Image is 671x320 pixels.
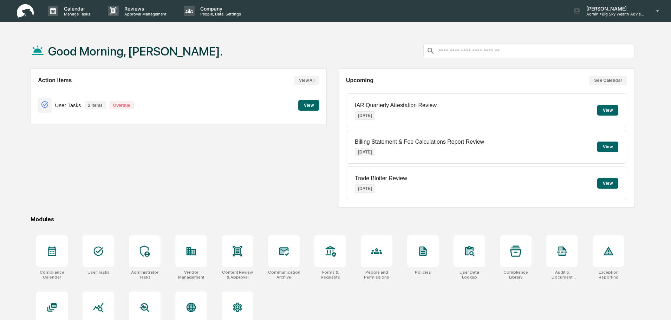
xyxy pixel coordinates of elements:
[268,270,300,280] div: Communications Archive
[48,44,223,58] h1: Good Morning, [PERSON_NAME].
[31,216,634,223] div: Modules
[58,12,94,17] p: Manage Tasks
[38,77,72,84] h2: Action Items
[58,6,94,12] p: Calendar
[355,175,407,182] p: Trade Blotter Review
[294,76,319,85] button: View All
[355,148,375,156] p: [DATE]
[581,6,646,12] p: [PERSON_NAME]
[454,270,485,280] div: User Data Lookup
[17,4,34,18] img: logo
[597,178,618,189] button: View
[597,142,618,152] button: View
[110,102,134,109] p: Overdue
[355,111,375,120] p: [DATE]
[195,6,245,12] p: Company
[36,270,68,280] div: Compliance Calendar
[314,270,346,280] div: Forms & Requests
[222,270,253,280] div: Content Review & Approval
[597,105,618,116] button: View
[355,139,484,145] p: Billing Statement & Fee Calculations Report Review
[195,12,245,17] p: People, Data, Settings
[119,6,170,12] p: Reviews
[119,12,170,17] p: Approval Management
[298,100,319,111] button: View
[55,102,81,108] p: User Tasks
[546,270,578,280] div: Audit & Document Logs
[500,270,532,280] div: Compliance Library
[361,270,392,280] div: People and Permissions
[355,184,375,193] p: [DATE]
[355,102,437,109] p: IAR Quarterly Attestation Review
[85,102,106,109] p: 2 items
[346,77,373,84] h2: Upcoming
[581,12,646,17] p: Admin • Big Sky Wealth Advisors
[175,270,207,280] div: Vendor Management
[589,76,627,85] button: See Calendar
[87,270,110,275] div: User Tasks
[298,102,319,108] a: View
[415,270,431,275] div: Policies
[129,270,161,280] div: Administrator Tasks
[593,270,624,280] div: Exception Reporting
